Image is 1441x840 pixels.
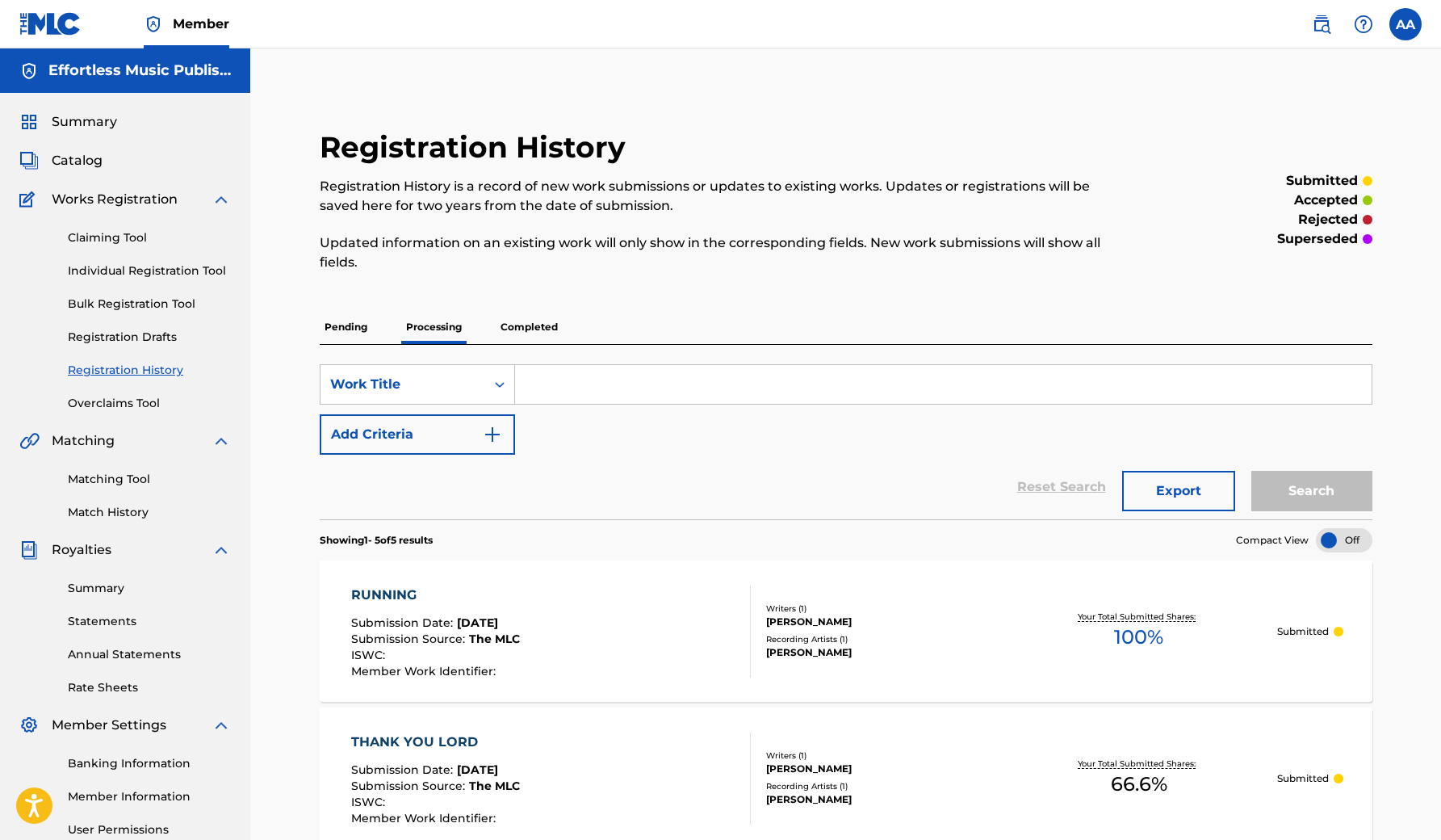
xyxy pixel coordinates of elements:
[212,540,231,560] img: expand
[766,633,1001,645] div: Recording Artists ( 1 )
[52,431,115,451] span: Matching
[68,580,231,597] a: Summary
[320,129,634,166] h2: Registration History
[1305,8,1338,40] a: Public Search
[1236,533,1309,548] span: Compact View
[351,632,469,646] span: Submission Source :
[212,190,231,209] img: expand
[68,821,231,838] a: User Permissions
[320,533,433,548] p: Showing 1 - 5 of 5 results
[1347,8,1380,40] div: Help
[19,12,82,36] img: MLC Logo
[320,177,1130,216] p: Registration History is a record of new work submissions or updates to existing works. Updates or...
[212,431,231,451] img: expand
[766,780,1001,792] div: Recording Artists ( 1 )
[320,364,1372,519] form: Search Form
[766,615,1001,629] div: [PERSON_NAME]
[68,755,231,772] a: Banking Information
[320,414,515,455] button: Add Criteria
[52,540,111,560] span: Royalties
[1277,229,1358,249] p: superseded
[68,362,231,379] a: Registration History
[1396,561,1441,699] iframe: Resource Center
[1354,15,1373,34] img: help
[68,329,231,346] a: Registration Drafts
[351,648,389,662] span: ISWC :
[469,779,520,793] span: The MLC
[19,151,39,170] img: Catalog
[68,679,231,696] a: Rate Sheets
[483,425,502,444] img: 9d2ae6d4665cec9f34b9.svg
[401,310,467,344] p: Processing
[766,750,1001,762] div: Writers ( 1 )
[1286,171,1358,191] p: submitted
[173,15,229,33] span: Member
[19,190,40,209] img: Works Registration
[351,779,469,793] span: Submission Source :
[766,762,1001,776] div: [PERSON_NAME]
[1122,471,1235,511] button: Export
[766,603,1001,615] div: Writers ( 1 )
[68,229,231,246] a: Claiming Tool
[19,540,39,560] img: Royalties
[351,811,500,825] span: Member Work Identifier :
[19,112,117,132] a: SummarySummary
[68,646,231,663] a: Annual Statements
[19,61,39,81] img: Accounts
[351,733,520,752] div: THANK YOU LORD
[766,645,1001,660] div: [PERSON_NAME]
[68,262,231,279] a: Individual Registration Tool
[52,716,166,735] span: Member Settings
[351,795,389,809] span: ISWC :
[68,788,231,805] a: Member Information
[469,632,520,646] span: The MLC
[330,375,475,394] div: Work Title
[19,431,40,451] img: Matching
[52,112,117,132] span: Summary
[1078,758,1200,770] p: Your Total Submitted Shares:
[457,762,498,777] span: [DATE]
[320,233,1130,272] p: Updated information on an existing work will only show in the corresponding fields. New work subm...
[1078,611,1200,623] p: Your Total Submitted Shares:
[766,792,1001,807] div: [PERSON_NAME]
[48,61,231,80] h5: Effortless Music Publishing
[320,310,372,344] p: Pending
[52,190,178,209] span: Works Registration
[351,664,500,678] span: Member Work Identifier :
[19,151,103,170] a: CatalogCatalog
[1114,623,1163,652] span: 100 %
[144,15,163,34] img: Top Rightsholder
[68,504,231,521] a: Match History
[1111,770,1167,799] span: 66.6 %
[1360,762,1441,840] iframe: Chat Widget
[496,310,563,344] p: Completed
[68,471,231,488] a: Matching Tool
[52,151,103,170] span: Catalog
[1294,191,1358,210] p: accepted
[1277,771,1329,786] p: Submitted
[68,395,231,412] a: Overclaims Tool
[457,615,498,630] span: [DATE]
[19,716,39,735] img: Member Settings
[1312,15,1331,34] img: search
[1277,624,1329,639] p: Submitted
[351,762,457,777] span: Submission Date :
[68,296,231,313] a: Bulk Registration Tool
[1298,210,1358,229] p: rejected
[351,615,457,630] span: Submission Date :
[1389,8,1422,40] div: User Menu
[320,561,1372,702] a: RUNNINGSubmission Date:[DATE]Submission Source:The MLCISWC:Member Work Identifier:Writers (1)[PER...
[19,112,39,132] img: Summary
[212,716,231,735] img: expand
[351,586,520,605] div: RUNNING
[68,613,231,630] a: Statements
